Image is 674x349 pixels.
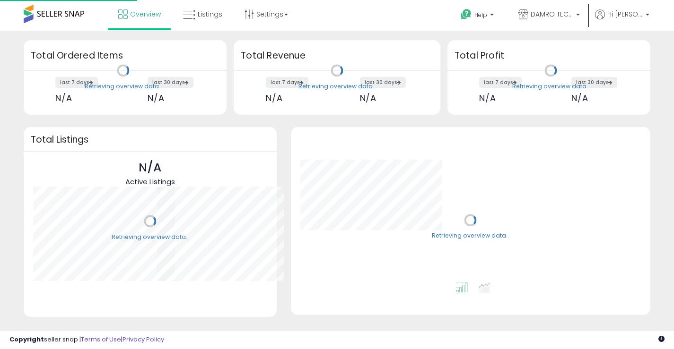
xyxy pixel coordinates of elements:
span: Listings [198,9,222,19]
div: Retrieving overview data.. [432,232,509,240]
a: Help [453,1,503,31]
span: DAMRO TECHNOLOGY [531,9,573,19]
a: Privacy Policy [123,335,164,344]
span: Overview [130,9,161,19]
a: Terms of Use [81,335,121,344]
i: Get Help [460,9,472,20]
div: seller snap | | [9,335,164,344]
span: Hi [PERSON_NAME] [607,9,643,19]
div: Retrieving overview data.. [112,233,189,241]
span: Help [474,11,487,19]
div: Retrieving overview data.. [512,82,589,91]
div: Retrieving overview data.. [85,82,162,91]
strong: Copyright [9,335,44,344]
a: Hi [PERSON_NAME] [595,9,649,31]
div: Retrieving overview data.. [298,82,376,91]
